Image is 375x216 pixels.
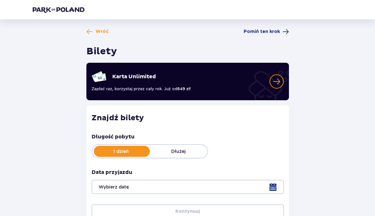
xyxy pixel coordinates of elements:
[92,113,284,123] h2: Znajdź bilety
[244,28,289,35] a: Pomiń ten krok
[95,28,109,35] span: Wróć
[86,28,109,35] a: Wróć
[244,28,280,35] span: Pomiń ten krok
[86,45,117,58] h1: Bilety
[92,133,135,140] p: Długość pobytu
[92,169,132,176] p: Data przyjazdu
[33,6,84,13] img: Park of Poland logo
[175,208,200,215] p: Kontynuuj
[150,148,207,155] p: Dłużej
[92,148,150,155] p: 1 dzień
